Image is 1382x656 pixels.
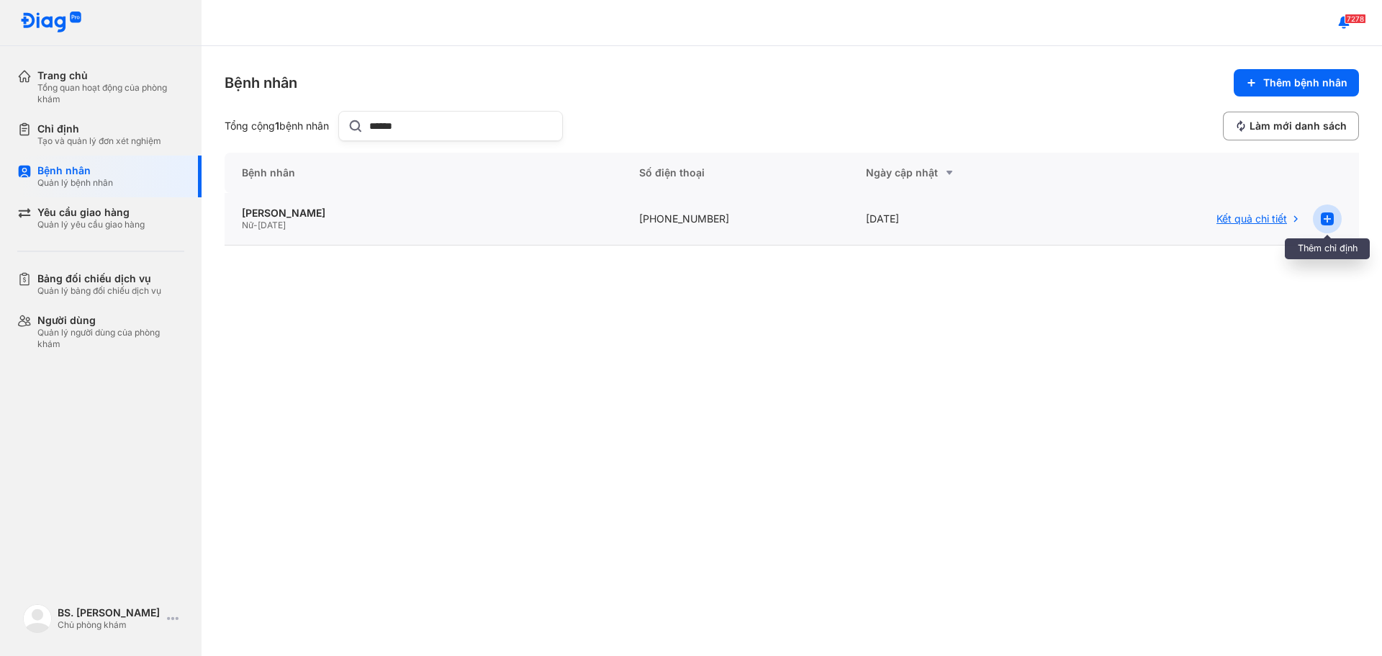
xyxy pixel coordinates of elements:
div: Tạo và quản lý đơn xét nghiệm [37,135,161,147]
div: Yêu cầu giao hàng [37,206,145,219]
div: Số điện thoại [622,153,849,193]
div: Tổng cộng bệnh nhân [225,120,333,132]
div: Ngày cập nhật [866,164,1058,181]
span: [DATE] [258,220,286,230]
div: Bệnh nhân [225,153,622,193]
span: Làm mới danh sách [1250,120,1347,132]
div: BS. [PERSON_NAME] [58,606,161,619]
div: Chỉ định [37,122,161,135]
span: Thêm bệnh nhân [1263,76,1347,89]
div: Bệnh nhân [37,164,113,177]
div: Quản lý bệnh nhân [37,177,113,189]
img: logo [23,604,52,633]
div: [PERSON_NAME] [242,207,605,220]
div: Người dùng [37,314,184,327]
img: logo [20,12,82,34]
span: Kết quả chi tiết [1216,212,1287,225]
div: Bảng đối chiếu dịch vụ [37,272,161,285]
span: - [253,220,258,230]
span: 1 [275,120,279,132]
div: Quản lý bảng đối chiếu dịch vụ [37,285,161,297]
div: Chủ phòng khám [58,619,161,631]
div: [PHONE_NUMBER] [622,193,849,246]
div: Trang chủ [37,69,184,82]
div: Bệnh nhân [225,73,297,93]
span: Nữ [242,220,253,230]
div: Quản lý yêu cầu giao hàng [37,219,145,230]
button: Thêm bệnh nhân [1234,69,1359,96]
button: Làm mới danh sách [1223,112,1359,140]
div: Quản lý người dùng của phòng khám [37,327,184,350]
div: [DATE] [849,193,1075,246]
span: 7278 [1345,14,1366,24]
div: Tổng quan hoạt động của phòng khám [37,82,184,105]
